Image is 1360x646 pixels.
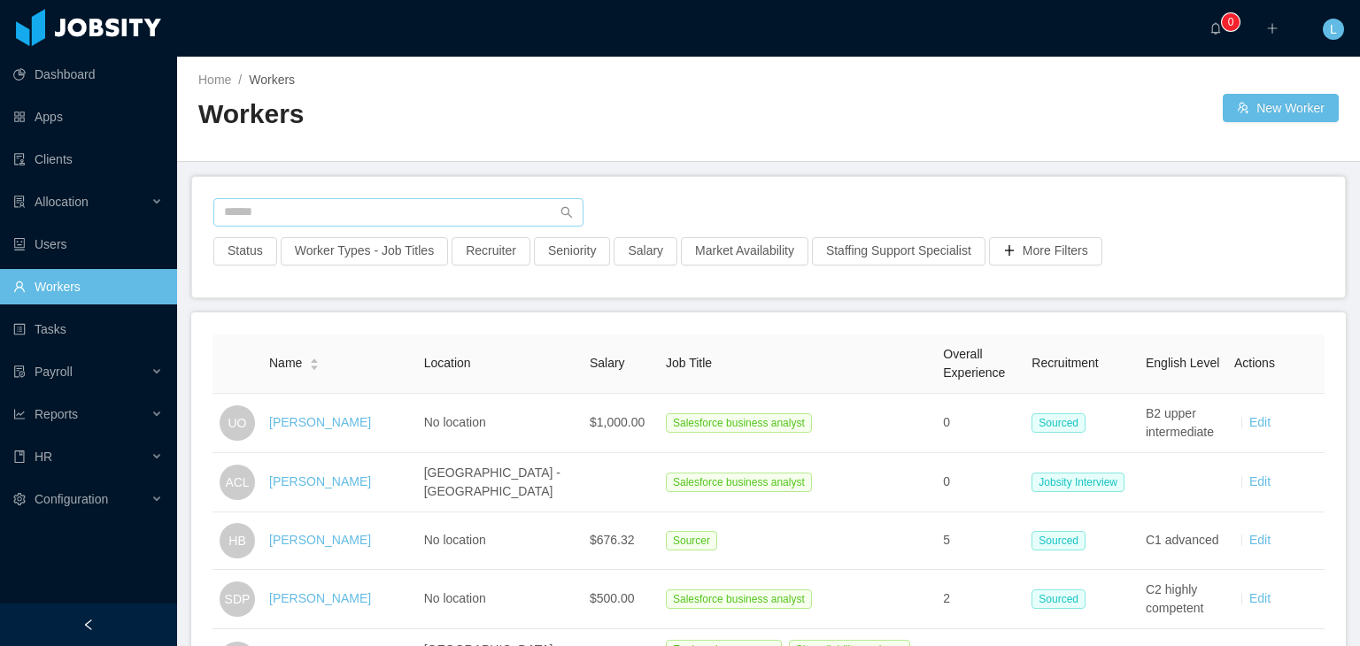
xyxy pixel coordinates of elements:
[249,73,295,87] span: Workers
[936,570,1024,629] td: 2
[13,142,163,177] a: icon: auditClients
[417,570,583,629] td: No location
[13,493,26,505] i: icon: setting
[13,196,26,208] i: icon: solution
[35,365,73,379] span: Payroll
[1032,356,1098,370] span: Recruitment
[666,356,712,370] span: Job Title
[1032,474,1132,488] a: Jobsity Interview
[1249,474,1271,488] a: Edit
[590,533,635,547] span: $676.32
[666,473,812,492] span: Salesforce business analyst
[213,237,277,265] button: Status
[1222,13,1240,31] sup: 0
[228,523,245,558] span: HB
[310,357,320,362] i: icon: caret-up
[1139,512,1227,570] td: C1 advanced
[936,394,1024,453] td: 0
[13,408,26,420] i: icon: line-chart
[228,405,247,441] span: UO
[13,57,163,92] a: icon: pie-chartDashboard
[452,237,530,265] button: Recruiter
[1146,356,1219,370] span: English Level
[225,465,249,500] span: ACL
[13,311,163,347] a: icon: profileTasks
[35,450,52,464] span: HR
[13,227,163,262] a: icon: robotUsers
[35,195,89,209] span: Allocation
[1209,22,1222,35] i: icon: bell
[614,237,677,265] button: Salary
[1266,22,1279,35] i: icon: plus
[417,394,583,453] td: No location
[666,589,812,609] span: Salesforce business analyst
[1032,531,1086,550] span: Sourced
[1032,533,1093,547] a: Sourced
[666,531,717,550] span: Sourcer
[269,533,371,547] a: [PERSON_NAME]
[1032,591,1093,605] a: Sourced
[198,96,769,133] h2: Workers
[269,415,371,429] a: [PERSON_NAME]
[590,356,625,370] span: Salary
[35,492,108,506] span: Configuration
[1032,413,1086,433] span: Sourced
[417,512,583,570] td: No location
[590,591,635,605] span: $500.00
[1139,394,1227,453] td: B2 upper intermediate
[417,453,583,512] td: [GEOGRAPHIC_DATA] - [GEOGRAPHIC_DATA]
[269,591,371,605] a: [PERSON_NAME]
[1330,19,1337,40] span: L
[13,99,163,135] a: icon: appstoreApps
[238,73,242,87] span: /
[989,237,1102,265] button: icon: plusMore Filters
[310,363,320,368] i: icon: caret-down
[812,237,985,265] button: Staffing Support Specialist
[35,407,78,421] span: Reports
[13,269,163,304] a: icon: userWorkers
[1032,473,1124,492] span: Jobsity Interview
[225,581,251,617] span: SDP
[560,206,573,219] i: icon: search
[1249,533,1271,547] a: Edit
[666,413,812,433] span: Salesforce business analyst
[1223,94,1339,122] button: icon: usergroup-addNew Worker
[13,450,26,463] i: icon: book
[1249,415,1271,429] a: Edit
[269,354,302,373] span: Name
[424,356,471,370] span: Location
[1032,415,1093,429] a: Sourced
[309,356,320,368] div: Sort
[1139,570,1227,629] td: C2 highly competent
[1032,589,1086,609] span: Sourced
[269,474,371,488] a: [PERSON_NAME]
[681,237,808,265] button: Market Availability
[13,365,26,378] i: icon: file-protect
[1249,591,1271,605] a: Edit
[936,512,1024,570] td: 5
[198,73,231,87] a: Home
[590,415,645,429] span: $1,000.00
[281,237,448,265] button: Worker Types - Job Titles
[936,453,1024,512] td: 0
[534,237,610,265] button: Seniority
[943,347,1005,380] span: Overall Experience
[1234,356,1275,370] span: Actions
